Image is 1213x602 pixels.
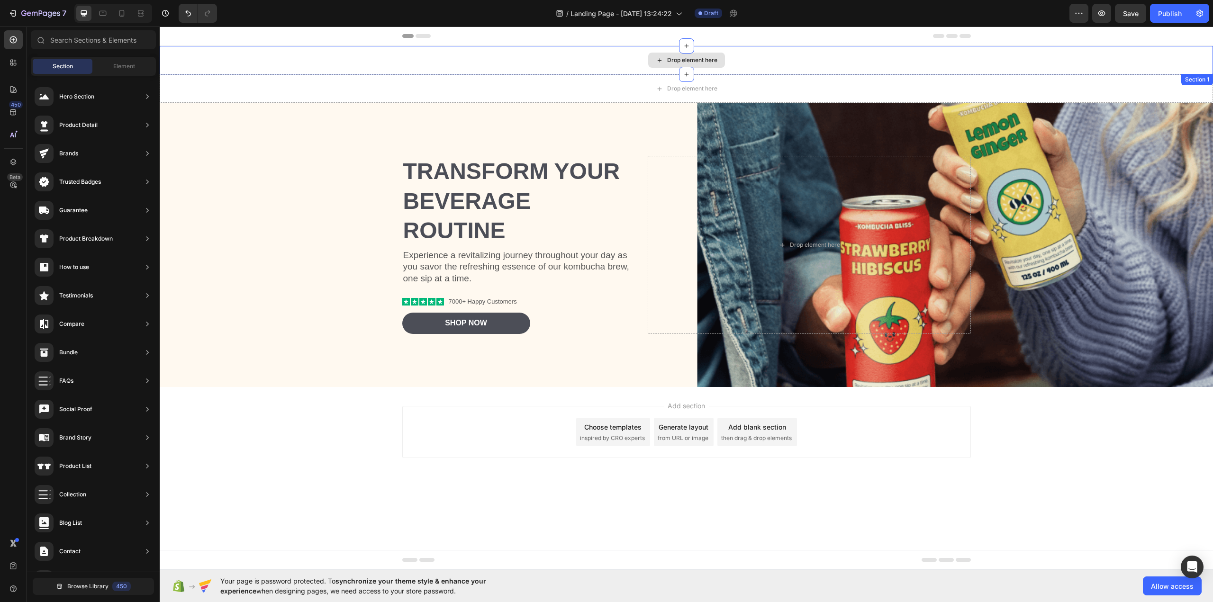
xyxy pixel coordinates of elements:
[1150,4,1190,23] button: Publish
[1143,576,1202,595] button: Allow access
[1158,9,1182,18] div: Publish
[113,62,135,71] span: Element
[4,4,71,23] button: 7
[9,101,23,108] div: 450
[504,374,549,384] span: Add section
[31,30,156,49] input: Search Sections & Elements
[160,27,1213,570] iframe: Design area
[289,271,357,279] p: 7000+ Happy Customers
[179,4,217,23] div: Undo/Redo
[1115,4,1146,23] button: Save
[59,92,94,101] div: Hero Section
[59,177,101,187] div: Trusted Badges
[220,577,486,595] span: synchronize your theme style & enhance your experience
[59,404,92,414] div: Social Proof
[704,9,718,18] span: Draft
[244,223,472,258] p: Experience a revitalizing journey throughout your day as you savor the refreshing essence of our ...
[561,407,632,416] span: then drag & drop elements
[59,120,98,130] div: Product Detail
[59,461,91,471] div: Product List
[420,407,485,416] span: inspired by CRO experts
[7,173,23,181] div: Beta
[59,433,91,442] div: Brand Story
[1151,581,1194,591] span: Allow access
[59,234,113,243] div: Product Breakdown
[507,58,558,66] div: Drop element here
[59,547,81,556] div: Contact
[59,518,82,528] div: Blog List
[630,215,680,222] div: Drop element here
[59,206,88,215] div: Guarantee
[53,62,73,71] span: Section
[507,30,558,37] div: Drop element here
[285,292,327,302] div: Shop Now
[59,376,73,386] div: FAQs
[33,578,154,595] button: Browse Library450
[62,8,66,19] p: 7
[1023,49,1051,57] div: Section 1
[59,262,89,272] div: How to use
[59,149,78,158] div: Brands
[1123,9,1139,18] span: Save
[425,395,482,405] div: Choose templates
[67,582,109,591] span: Browse Library
[569,395,626,405] div: Add blank section
[59,291,93,300] div: Testimonials
[243,286,371,307] button: Shop Now
[220,576,523,596] span: Your page is password protected. To when designing pages, we need access to your store password.
[112,582,131,591] div: 450
[499,395,549,405] div: Generate layout
[59,319,84,329] div: Compare
[498,407,549,416] span: from URL or image
[570,9,672,18] span: Landing Page - [DATE] 13:24:22
[566,9,569,18] span: /
[243,129,473,220] h2: Transform Your Beverage Routine
[1181,556,1204,578] div: Open Intercom Messenger
[59,490,86,499] div: Collection
[59,348,78,357] div: Bundle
